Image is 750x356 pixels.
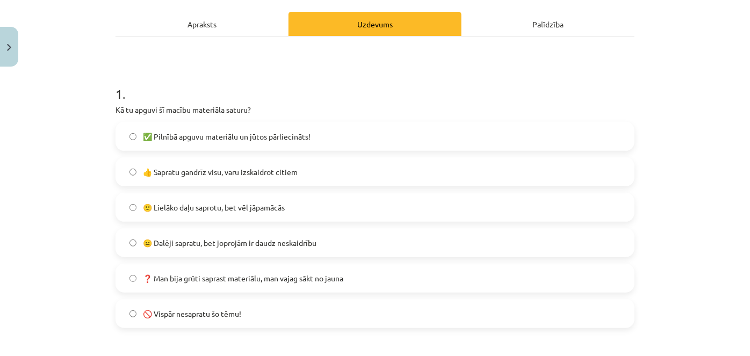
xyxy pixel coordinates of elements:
[461,12,634,36] div: Palīdzība
[129,204,136,211] input: 🙂 Lielāko daļu saprotu, bet vēl jāpamācās
[143,308,241,319] span: 🚫 Vispār nesapratu šo tēmu!
[289,12,461,36] div: Uzdevums
[129,169,136,176] input: 👍 Sapratu gandrīz visu, varu izskaidrot citiem
[129,275,136,282] input: ❓ Man bija grūti saprast materiālu, man vajag sākt no jauna
[129,239,136,246] input: 😐 Dalēji sapratu, bet joprojām ir daudz neskaidrību
[143,202,285,213] span: 🙂 Lielāko daļu saprotu, bet vēl jāpamācās
[129,133,136,140] input: ✅ Pilnībā apguvu materiālu un jūtos pārliecināts!
[116,68,634,101] h1: 1 .
[7,44,11,51] img: icon-close-lesson-0947bae3869378f0d4975bcd49f059093ad1ed9edebbc8119c70593378902aed.svg
[129,310,136,317] input: 🚫 Vispār nesapratu šo tēmu!
[116,105,251,114] span: Kā tu apguvi šī macību materiāla saturu?
[143,131,311,142] span: ✅ Pilnībā apguvu materiālu un jūtos pārliecināts!
[143,166,298,178] span: 👍 Sapratu gandrīz visu, varu izskaidrot citiem
[116,12,289,36] div: Apraksts
[143,273,343,284] span: ❓ Man bija grūti saprast materiālu, man vajag sākt no jauna
[143,237,316,249] span: 😐 Dalēji sapratu, bet joprojām ir daudz neskaidrību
